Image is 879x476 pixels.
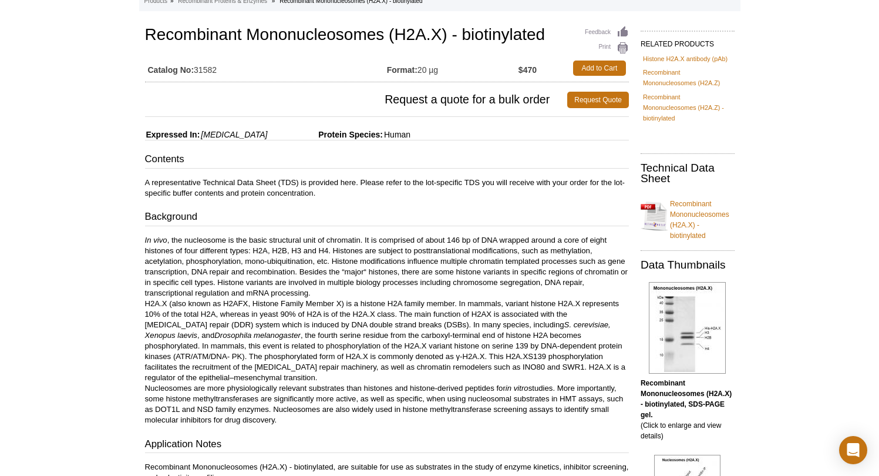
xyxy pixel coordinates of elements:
span: Expressed In: [145,130,200,139]
h2: Technical Data Sheet [641,163,735,184]
a: Recombinant Mononucleosomes (H2A.Z) - biotinylated [643,92,732,123]
p: A representative Technical Data Sheet (TDS) is provided here. Please refer to the lot-specific TD... [145,177,629,199]
p: , the nucleosome is the basic structural unit of chromatin. It is comprised of about 146 bp of DN... [145,235,629,425]
span: Human [383,130,410,139]
h3: Background [145,210,629,226]
i: [MEDICAL_DATA] [201,130,267,139]
span: Protein Species: [270,130,383,139]
a: Add to Cart [573,61,626,76]
td: 20 µg [387,58,518,79]
h2: Data Thumbnails [641,260,735,270]
span: Request a quote for a bulk order [145,92,568,108]
h3: Application Notes [145,437,629,454]
h1: Recombinant Mononucleosomes (H2A.X) - biotinylated [145,26,629,46]
img: Recombinant Mononucleosomes (H2A.X) - biotinylated, SDS-PAGE. [649,282,726,374]
a: Request Quote [567,92,629,108]
td: 31582 [145,58,387,79]
i: in vitro [506,384,528,393]
a: Recombinant Mononucleosomes (H2A.Z) [643,67,732,88]
h2: RELATED PRODUCTS [641,31,735,52]
a: Histone H2A.X antibody (pAb) [643,53,728,64]
a: Print [585,42,629,55]
a: Feedback [585,26,629,39]
i: Drosophila melanogaster [214,331,301,340]
a: Recombinant Mononucleosomes (H2A.X) - biotinylated [641,192,735,241]
div: Open Intercom Messenger [839,436,867,464]
strong: Catalog No: [148,65,194,75]
strong: $470 [518,65,537,75]
b: Recombinant Mononucleosomes (H2A.X) - biotinylated, SDS-PAGE gel. [641,379,732,419]
i: In vivo [145,236,167,244]
h3: Contents [145,152,629,169]
strong: Format: [387,65,417,75]
i: S. cerevisiae, Xenopus laevis [145,320,611,340]
p: (Click to enlarge and view details) [641,378,735,441]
